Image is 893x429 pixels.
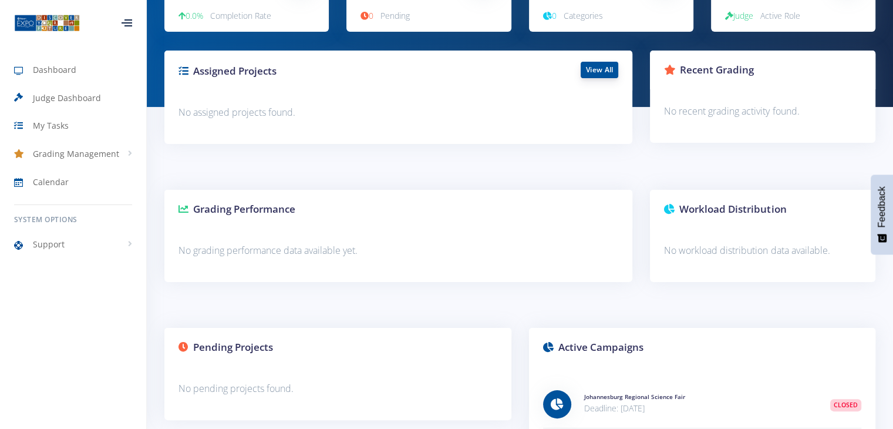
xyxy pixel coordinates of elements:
[543,10,557,21] span: 0
[178,243,618,259] p: No grading performance data available yet.
[725,10,753,21] span: Judge
[33,176,69,188] span: Calendar
[178,10,203,21] span: 0.0%
[33,148,119,160] span: Grading Management
[33,119,69,132] span: My Tasks
[543,340,862,355] h3: Active Campaigns
[14,214,132,225] h6: System Options
[564,10,603,21] span: Categories
[380,10,410,21] span: Pending
[581,62,618,78] a: View All
[584,393,813,401] h6: Johannesburg Regional Science Fair
[664,202,861,217] h3: Workload Distribution
[33,63,76,76] span: Dashboard
[664,62,861,78] h3: Recent Grading
[178,63,390,79] h3: Assigned Projects
[664,243,861,259] p: No workload distribution data available.
[178,202,618,217] h3: Grading Performance
[584,401,813,415] p: Deadline: [DATE]
[760,10,800,21] span: Active Role
[33,238,65,250] span: Support
[33,92,101,104] span: Judge Dashboard
[178,105,618,120] p: No assigned projects found.
[664,103,861,119] p: No recent grading activity found.
[871,175,893,254] button: Feedback - Show survey
[178,340,497,355] h3: Pending Projects
[14,14,80,32] img: ...
[178,381,497,397] p: No pending projects found.
[830,399,861,412] span: Closed
[360,10,373,21] span: 0
[210,10,271,21] span: Completion Rate
[877,186,887,227] span: Feedback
